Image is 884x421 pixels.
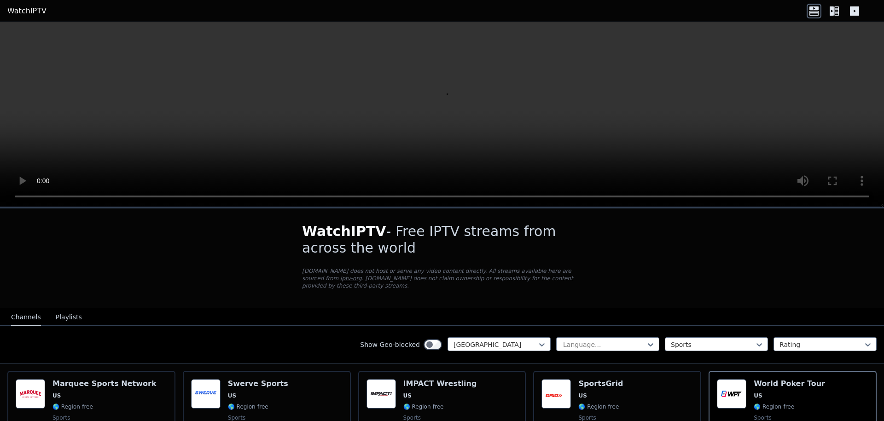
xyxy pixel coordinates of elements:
[228,403,268,410] span: 🌎 Region-free
[360,340,420,349] label: Show Geo-blocked
[754,403,794,410] span: 🌎 Region-free
[228,379,288,388] h6: Swerve Sports
[11,309,41,326] button: Channels
[16,379,45,409] img: Marquee Sports Network
[52,392,61,399] span: US
[717,379,746,409] img: World Poker Tour
[302,267,582,289] p: [DOMAIN_NAME] does not host or serve any video content directly. All streams available here are s...
[754,379,825,388] h6: World Poker Tour
[340,275,362,282] a: iptv-org
[754,392,762,399] span: US
[302,223,582,256] h1: - Free IPTV streams from across the world
[228,392,236,399] span: US
[578,392,587,399] span: US
[56,309,82,326] button: Playlists
[7,6,47,17] a: WatchIPTV
[302,223,386,239] span: WatchIPTV
[403,403,444,410] span: 🌎 Region-free
[578,379,623,388] h6: SportsGrid
[578,403,619,410] span: 🌎 Region-free
[541,379,571,409] img: SportsGrid
[52,379,157,388] h6: Marquee Sports Network
[366,379,396,409] img: IMPACT Wrestling
[52,403,93,410] span: 🌎 Region-free
[403,392,412,399] span: US
[191,379,221,409] img: Swerve Sports
[403,379,477,388] h6: IMPACT Wrestling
